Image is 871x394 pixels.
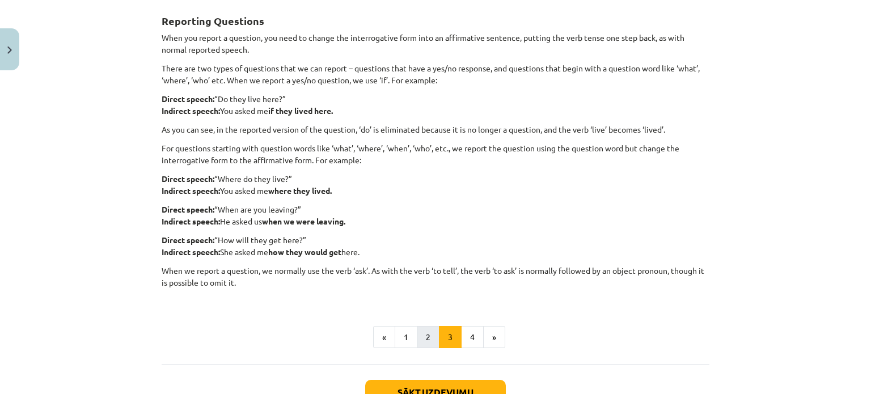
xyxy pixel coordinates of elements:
strong: Indirect speech: [162,105,220,116]
strong: Direct speech: [162,173,214,184]
p: “Do they live here?” You asked me [162,93,709,117]
button: « [373,326,395,349]
strong: Direct speech: [162,204,214,214]
strong: when we were leaving. [262,216,345,226]
img: icon-close-lesson-0947bae3869378f0d4975bcd49f059093ad1ed9edebbc8119c70593378902aed.svg [7,46,12,54]
strong: Indirect speech: [162,216,220,226]
strong: Reporting Questions [162,14,264,27]
button: 3 [439,326,462,349]
p: “Where do they live?” You asked me [162,173,709,197]
strong: how they would get [268,247,341,257]
button: 2 [417,326,439,349]
strong: if they lived here. [268,105,333,116]
p: For questions starting with question words like ‘what’, ‘where’, ‘when’, ‘who’, etc., we report t... [162,142,709,166]
p: When we report a question, we normally use the verb ‘ask’. As with the verb ‘to tell’, the verb ‘... [162,265,709,300]
strong: Indirect speech: [162,185,220,196]
p: There are two types of questions that we can report – questions that have a yes/no response, and ... [162,62,709,86]
p: “How will they get here?” She asked me here. [162,234,709,258]
button: 1 [395,326,417,349]
strong: Indirect speech: [162,247,220,257]
button: » [483,326,505,349]
p: When you report a question, you need to change the interrogative form into an affirmative sentenc... [162,32,709,56]
p: As you can see, in the reported version of the question, ‘do’ is eliminated because it is no long... [162,124,709,135]
strong: Direct speech: [162,94,214,104]
strong: where they lived. [268,185,332,196]
strong: Direct speech: [162,235,214,245]
p: “When are you leaving?” He asked us [162,204,709,227]
nav: Page navigation example [162,326,709,349]
button: 4 [461,326,484,349]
